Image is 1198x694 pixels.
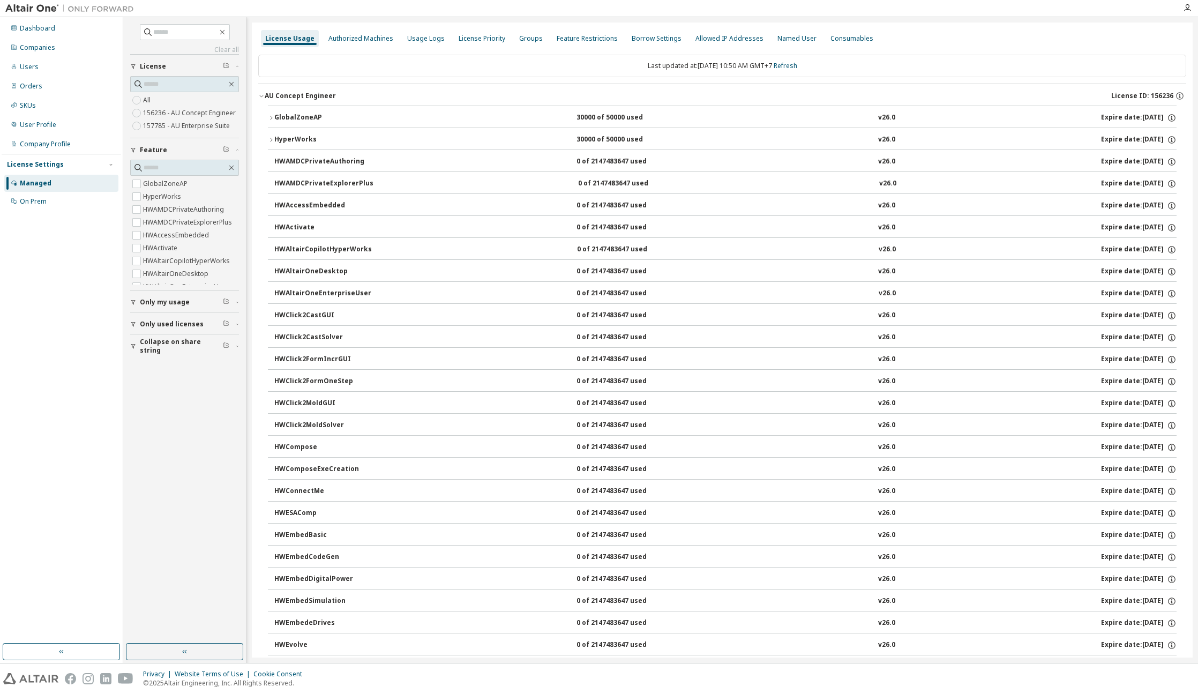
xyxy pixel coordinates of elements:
button: Only my usage [130,290,239,314]
label: HWAltairOneDesktop [143,267,211,280]
button: HWActivate0 of 2147483647 usedv26.0Expire date:[DATE] [274,216,1177,240]
div: Expire date: [DATE] [1101,135,1177,145]
button: HyperWorks30000 of 50000 usedv26.0Expire date:[DATE] [268,128,1177,152]
label: 157785 - AU Enterprise Suite [143,120,232,132]
div: Consumables [830,34,873,43]
button: AU Concept EngineerLicense ID: 156236 [258,84,1186,108]
label: HWAltairCopilotHyperWorks [143,255,232,267]
div: HWClick2MoldGUI [274,399,371,408]
div: Company Profile [20,140,71,148]
label: HWAMDCPrivateExplorerPlus [143,216,234,229]
div: Cookie Consent [253,670,309,678]
div: v26.0 [878,421,895,430]
button: HWEmbedBasic0 of 2147483647 usedv26.0Expire date:[DATE] [274,524,1177,547]
label: HWAccessEmbedded [143,229,211,242]
div: License Settings [7,160,64,169]
div: 0 of 2147483647 used [576,640,673,650]
span: Feature [140,146,167,154]
div: HWClick2CastGUI [274,311,371,320]
div: Orders [20,82,42,91]
div: 0 of 2147483647 used [576,618,673,628]
img: youtube.svg [118,673,133,684]
div: 0 of 2147483647 used [576,223,673,233]
div: 0 of 2147483647 used [576,574,673,584]
span: Clear filter [223,146,229,154]
div: Expire date: [DATE] [1101,311,1177,320]
div: Expire date: [DATE] [1101,179,1177,189]
span: Clear filter [223,62,229,71]
div: v26.0 [878,267,895,277]
div: 0 of 2147483647 used [576,465,673,474]
div: Expire date: [DATE] [1101,333,1177,342]
div: License Usage [265,34,315,43]
button: HWAccessEmbedded0 of 2147483647 usedv26.0Expire date:[DATE] [274,194,1177,218]
div: v26.0 [879,289,896,299]
div: Usage Logs [407,34,445,43]
span: Collapse on share string [140,338,223,355]
div: 0 of 2147483647 used [576,355,673,364]
button: Feature [130,138,239,162]
label: All [143,94,153,107]
div: Expire date: [DATE] [1101,553,1177,562]
div: Expire date: [DATE] [1101,596,1177,606]
div: v26.0 [878,531,895,540]
div: v26.0 [878,355,895,364]
span: Clear filter [223,342,229,350]
div: 0 of 2147483647 used [576,421,673,430]
div: v26.0 [878,443,895,452]
div: 0 of 2147483647 used [578,179,675,189]
div: Feature Restrictions [557,34,618,43]
span: Clear filter [223,320,229,329]
div: HyperWorks [274,135,371,145]
button: HWAltairCopilotHyperWorks0 of 2147483647 usedv26.0Expire date:[DATE] [274,238,1177,262]
label: HyperWorks [143,190,183,203]
div: Allowed IP Addresses [695,34,763,43]
div: GlobalZoneAP [274,113,371,123]
div: On Prem [20,197,47,206]
div: HWAccessEmbedded [274,201,371,211]
div: 0 of 2147483647 used [576,333,673,342]
button: Collapse on share string [130,334,239,358]
div: v26.0 [878,399,895,408]
div: v26.0 [879,179,896,189]
div: Expire date: [DATE] [1101,618,1177,628]
button: HWAltairOneEnterpriseUser0 of 2147483647 usedv26.0Expire date:[DATE] [274,282,1177,305]
button: HWEvolve0 of 2147483647 usedv26.0Expire date:[DATE] [274,633,1177,657]
div: Privacy [143,670,175,678]
button: HWClick2FormIncrGUI0 of 2147483647 usedv26.0Expire date:[DATE] [274,348,1177,371]
button: HWComposeExeCreation0 of 2147483647 usedv26.0Expire date:[DATE] [274,458,1177,481]
a: Clear all [130,46,239,54]
button: HWAltairOneDesktop0 of 2147483647 usedv26.0Expire date:[DATE] [274,260,1177,283]
div: v26.0 [878,201,895,211]
div: v26.0 [878,509,895,518]
img: Altair One [5,3,139,14]
div: Managed [20,179,51,188]
div: 0 of 2147483647 used [576,399,673,408]
div: 0 of 2147483647 used [576,289,673,299]
div: Dashboard [20,24,55,33]
button: HWESAComp0 of 2147483647 usedv26.0Expire date:[DATE] [274,502,1177,525]
div: v26.0 [878,223,895,233]
button: HWClick2FormOneStep0 of 2147483647 usedv26.0Expire date:[DATE] [274,370,1177,393]
div: 0 of 2147483647 used [576,267,673,277]
button: HWCompose0 of 2147483647 usedv26.0Expire date:[DATE] [274,436,1177,459]
button: HWClick2CastGUI0 of 2147483647 usedv26.0Expire date:[DATE] [274,304,1177,327]
div: 0 of 2147483647 used [577,245,673,255]
div: Expire date: [DATE] [1101,640,1177,650]
p: © 2025 Altair Engineering, Inc. All Rights Reserved. [143,678,309,688]
div: 0 of 2147483647 used [576,509,673,518]
div: AU Concept Engineer [265,92,336,100]
div: SKUs [20,101,36,110]
div: Expire date: [DATE] [1101,201,1177,211]
button: HWFlux2D0 of 2147483647 usedv26.0Expire date:[DATE] [274,655,1177,679]
button: HWAMDCPrivateAuthoring0 of 2147483647 usedv26.0Expire date:[DATE] [274,150,1177,174]
div: v26.0 [878,465,895,474]
button: HWClick2CastSolver0 of 2147483647 usedv26.0Expire date:[DATE] [274,326,1177,349]
div: Expire date: [DATE] [1101,113,1177,123]
div: HWAltairOneDesktop [274,267,371,277]
div: 0 of 2147483647 used [576,596,673,606]
label: GlobalZoneAP [143,177,190,190]
div: HWClick2FormOneStep [274,377,371,386]
img: instagram.svg [83,673,94,684]
div: Expire date: [DATE] [1101,377,1177,386]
